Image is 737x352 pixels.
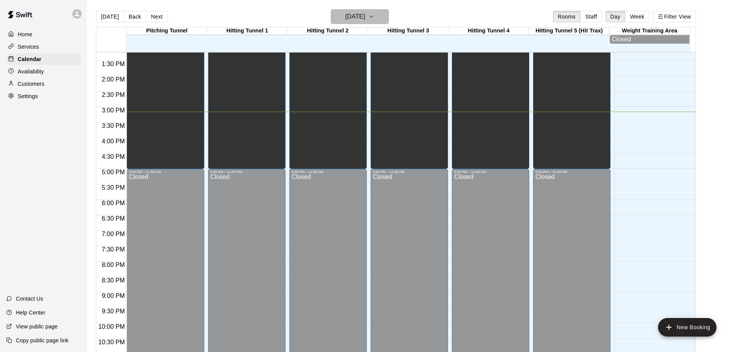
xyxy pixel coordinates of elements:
[653,11,696,22] button: Filter View
[6,66,81,77] a: Availability
[18,80,44,88] p: Customers
[658,318,716,337] button: add
[100,107,127,114] span: 3:00 PM
[123,11,146,22] button: Back
[208,14,286,169] div: 12:00 PM – 5:00 PM: Unavailable
[96,339,127,345] span: 10:30 PM
[100,215,127,222] span: 6:30 PM
[207,27,287,35] div: Hitting Tunnel 1
[289,14,367,169] div: 12:00 PM – 5:00 PM: Unavailable
[100,246,127,253] span: 7:30 PM
[6,53,81,65] a: Calendar
[553,11,581,22] button: Rooms
[452,14,529,169] div: 12:00 PM – 5:00 PM: Unavailable
[129,170,202,174] div: 5:00 PM – 11:59 PM
[100,169,127,175] span: 5:00 PM
[6,29,81,40] a: Home
[533,14,610,169] div: 12:00 PM – 5:00 PM: Unavailable
[100,76,127,83] span: 2:00 PM
[127,27,207,35] div: Pitching Tunnel
[18,55,41,63] p: Calendar
[100,292,127,299] span: 9:00 PM
[100,184,127,191] span: 5:30 PM
[535,170,608,174] div: 5:00 PM – 11:59 PM
[210,170,283,174] div: 5:00 PM – 11:59 PM
[100,153,127,160] span: 4:30 PM
[100,122,127,129] span: 3:30 PM
[345,11,365,22] h6: [DATE]
[100,231,127,237] span: 7:00 PM
[96,323,127,330] span: 10:00 PM
[371,14,448,169] div: 12:00 PM – 5:00 PM: Unavailable
[18,43,39,51] p: Services
[100,92,127,98] span: 2:30 PM
[609,27,690,35] div: Weight Training Area
[18,31,32,38] p: Home
[287,27,368,35] div: Hitting Tunnel 2
[373,170,446,174] div: 5:00 PM – 11:59 PM
[448,27,529,35] div: Hitting Tunnel 4
[100,277,127,284] span: 8:30 PM
[6,78,81,90] a: Customers
[368,27,448,35] div: Hitting Tunnel 3
[6,90,81,102] a: Settings
[605,11,626,22] button: Day
[529,27,609,35] div: Hitting Tunnel 5 (Hit Trax)
[580,11,602,22] button: Staff
[100,200,127,206] span: 6:00 PM
[18,68,44,75] p: Availability
[16,337,68,344] p: Copy public page link
[16,323,58,330] p: View public page
[18,92,38,100] p: Settings
[96,11,124,22] button: [DATE]
[100,262,127,268] span: 8:00 PM
[6,41,81,53] a: Services
[331,9,389,24] button: [DATE]
[100,61,127,67] span: 1:30 PM
[292,170,364,174] div: 5:00 PM – 11:59 PM
[146,11,168,22] button: Next
[100,138,127,145] span: 4:00 PM
[16,309,45,316] p: Help Center
[625,11,650,22] button: Week
[612,36,687,43] div: Closed
[454,170,527,174] div: 5:00 PM – 11:59 PM
[100,308,127,315] span: 9:30 PM
[16,295,43,303] p: Contact Us
[127,14,204,169] div: 12:00 PM – 5:00 PM: Unavailable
